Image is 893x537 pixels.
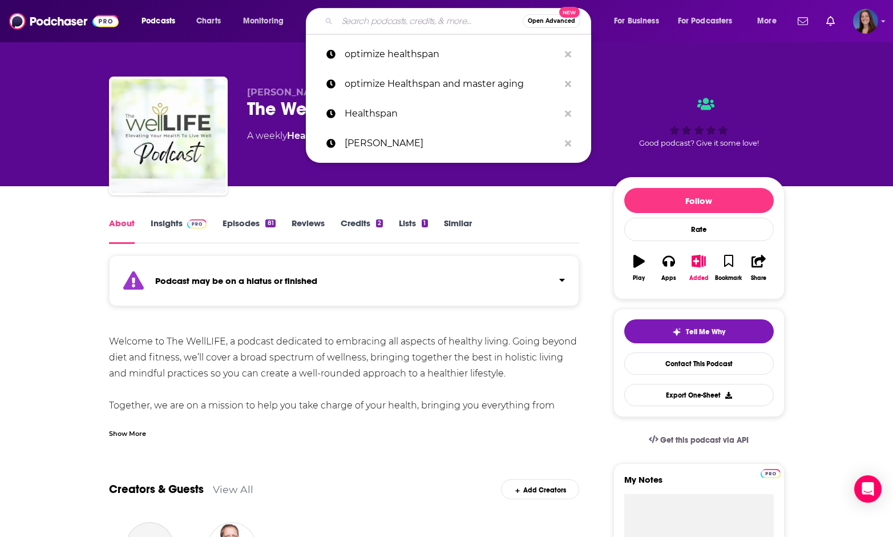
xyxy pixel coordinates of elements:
[640,426,758,454] a: Get this podcast via API
[134,12,190,30] button: open menu
[109,262,580,306] section: Click to expand status details
[345,39,559,69] p: optimize healthspan
[109,334,580,462] div: Welcome to The WellLIFE, a podcast dedicated to embracing all aspects of healthy living. Going be...
[345,129,559,158] p: Peter bowles
[761,467,781,478] a: Pro website
[744,247,773,288] button: Share
[111,79,225,193] img: The WellLIFE
[422,219,427,227] div: 1
[528,18,575,24] span: Open Advanced
[714,247,744,288] button: Bookmark
[444,218,472,244] a: Similar
[670,12,749,30] button: open menu
[142,13,175,29] span: Podcasts
[633,275,645,282] div: Play
[247,87,329,98] span: [PERSON_NAME]
[559,7,580,18] span: New
[213,483,253,495] a: View All
[155,275,317,286] strong: Podcast may be on a hiatus or finished
[287,130,319,141] a: Health
[306,99,591,129] a: Healthspan
[613,87,785,158] div: Good podcast? Give it some love!
[189,12,228,30] a: Charts
[684,247,713,288] button: Added
[9,10,119,32] img: Podchaser - Follow, Share and Rate Podcasts
[399,218,427,244] a: Lists1
[317,8,602,34] div: Search podcasts, credits, & more...
[306,39,591,69] a: optimize healthspan
[109,218,135,244] a: About
[853,9,878,34] img: User Profile
[501,479,579,499] div: Add Creators
[345,99,559,129] p: Healthspan
[247,129,496,143] div: A weekly podcast
[223,218,275,244] a: Episodes81
[686,327,725,336] span: Tell Me Why
[639,139,759,147] span: Good podcast? Give it some love!
[306,69,591,99] a: optimize Healthspan and master aging
[624,474,774,494] label: My Notes
[624,218,774,241] div: Rate
[606,12,673,30] button: open menu
[678,13,733,29] span: For Podcasters
[376,219,383,227] div: 2
[715,275,742,282] div: Bookmark
[235,12,298,30] button: open menu
[337,12,523,30] input: Search podcasts, credits, & more...
[624,352,774,375] a: Contact This Podcast
[187,219,207,229] img: Podchaser Pro
[854,475,882,503] div: Open Intercom Messenger
[793,11,813,31] a: Show notifications dropdown
[196,13,221,29] span: Charts
[661,275,676,282] div: Apps
[624,247,654,288] button: Play
[749,12,791,30] button: open menu
[853,9,878,34] span: Logged in as emmadonovan
[151,218,207,244] a: InsightsPodchaser Pro
[853,9,878,34] button: Show profile menu
[751,275,766,282] div: Share
[672,327,681,336] img: tell me why sparkle
[341,218,383,244] a: Credits2
[243,13,284,29] span: Monitoring
[306,129,591,158] a: [PERSON_NAME]
[292,218,325,244] a: Reviews
[624,319,774,343] button: tell me why sparkleTell Me Why
[654,247,684,288] button: Apps
[614,13,659,29] span: For Business
[624,188,774,213] button: Follow
[757,13,777,29] span: More
[345,69,559,99] p: optimize Healthspan and master aging
[624,384,774,406] button: Export One-Sheet
[660,435,749,445] span: Get this podcast via API
[265,219,275,227] div: 81
[761,469,781,478] img: Podchaser Pro
[109,482,204,496] a: Creators & Guests
[523,14,580,28] button: Open AdvancedNew
[822,11,839,31] a: Show notifications dropdown
[689,275,709,282] div: Added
